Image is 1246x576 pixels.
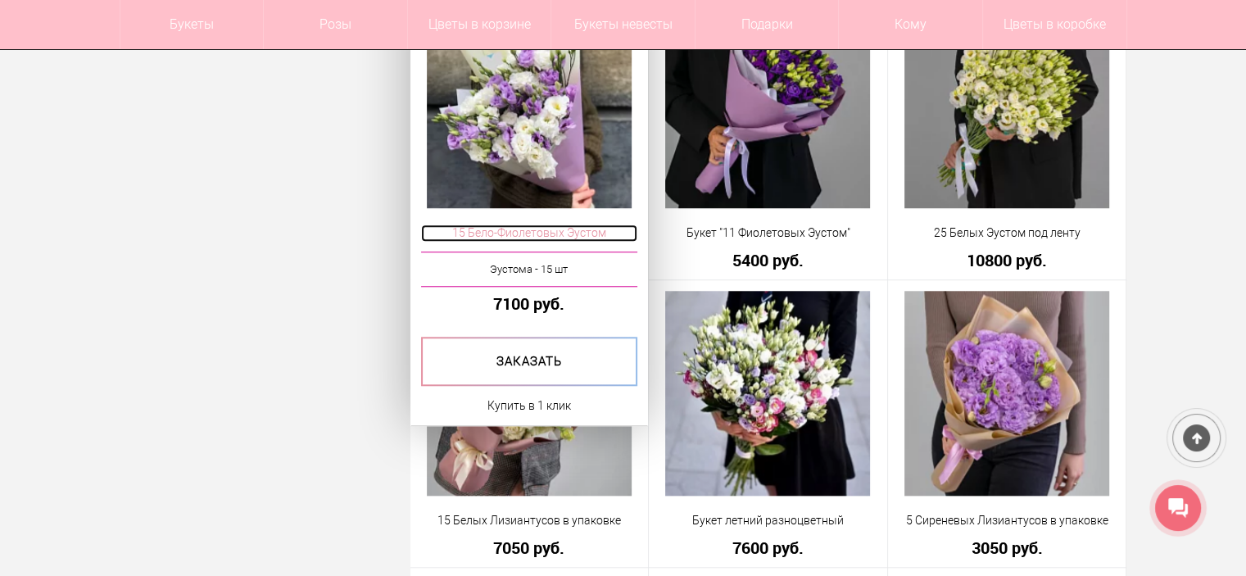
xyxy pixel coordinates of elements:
[665,291,870,496] img: Букет летний разноцветный
[421,225,638,242] a: 15 Бело-Фиолетовых Эустом
[421,252,638,287] a: Эустома - 15 шт
[659,225,877,242] a: Букет "11 Фиолетовых Эустом"
[659,252,877,269] a: 5400 руб.
[899,539,1116,556] a: 3050 руб.
[899,512,1116,529] a: 5 Сиреневых Лизиантусов в упаковке
[421,539,638,556] a: 7050 руб.
[904,291,1109,496] img: 5 Сиреневых Лизиантусов в упаковке
[427,3,632,208] img: 15 Бело-Фиолетовых Эустом
[487,396,571,415] a: Купить в 1 клик
[659,539,877,556] a: 7600 руб.
[904,3,1109,208] img: 25 Белых Эустом под ленту
[899,252,1116,269] a: 10800 руб.
[421,295,638,312] a: 7100 руб.
[665,3,870,208] img: Букет "11 Фиолетовых Эустом"
[421,512,638,529] a: 15 Белых Лизиантусов в упаковке
[659,512,877,529] a: Букет летний разноцветный
[899,225,1116,242] a: 25 Белых Эустом под ленту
